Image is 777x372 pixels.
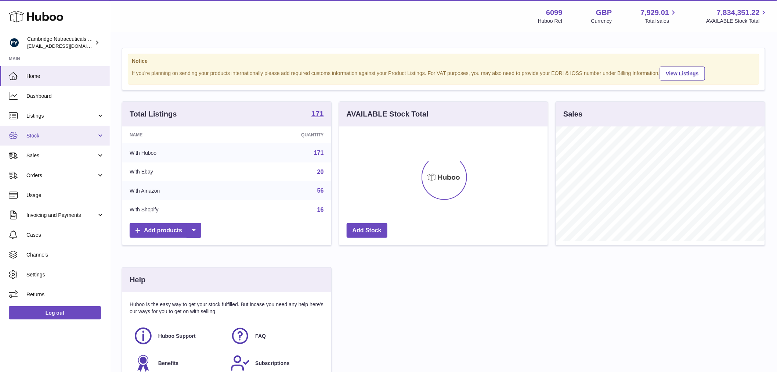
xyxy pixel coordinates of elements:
span: 7,929.01 [641,8,669,18]
h3: Total Listings [130,109,177,119]
span: Home [26,73,104,80]
img: huboo@camnutra.com [9,37,20,48]
strong: GBP [596,8,612,18]
h3: AVAILABLE Stock Total [347,109,429,119]
a: Add Stock [347,223,387,238]
span: Channels [26,251,104,258]
span: AVAILABLE Stock Total [706,18,768,25]
a: 56 [317,187,324,194]
a: 7,929.01 Total sales [641,8,678,25]
a: 171 [311,110,324,119]
a: Add products [130,223,201,238]
a: 20 [317,169,324,175]
td: With Huboo [122,143,236,162]
td: With Ebay [122,162,236,182]
span: Total sales [645,18,677,25]
div: Cambridge Nutraceuticals Ltd [27,36,93,50]
td: With Shopify [122,200,236,219]
span: Orders [26,172,97,179]
th: Name [122,126,236,143]
a: FAQ [230,326,320,346]
a: View Listings [660,67,705,81]
span: Invoicing and Payments [26,212,97,219]
span: Benefits [158,360,178,367]
span: Cases [26,232,104,239]
div: Currency [591,18,612,25]
span: Subscriptions [255,360,289,367]
span: Returns [26,291,104,298]
a: 16 [317,207,324,213]
a: Huboo Support [133,326,223,346]
strong: Notice [132,58,755,65]
span: Usage [26,192,104,199]
strong: 6099 [546,8,563,18]
span: Listings [26,112,97,119]
div: Huboo Ref [538,18,563,25]
p: Huboo is the easy way to get your stock fulfilled. But incase you need any help here's our ways f... [130,301,324,315]
a: 171 [314,150,324,156]
span: Sales [26,152,97,159]
th: Quantity [236,126,331,143]
h3: Sales [563,109,582,119]
span: 7,834,351.22 [717,8,760,18]
span: FAQ [255,333,266,340]
td: With Amazon [122,181,236,200]
span: Dashboard [26,93,104,100]
strong: 171 [311,110,324,117]
span: Stock [26,132,97,139]
a: 7,834,351.22 AVAILABLE Stock Total [706,8,768,25]
h3: Help [130,275,145,285]
div: If you're planning on sending your products internationally please add required customs informati... [132,65,755,81]
span: Huboo Support [158,333,196,340]
a: Log out [9,306,101,319]
span: [EMAIL_ADDRESS][DOMAIN_NAME] [27,43,108,49]
span: Settings [26,271,104,278]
